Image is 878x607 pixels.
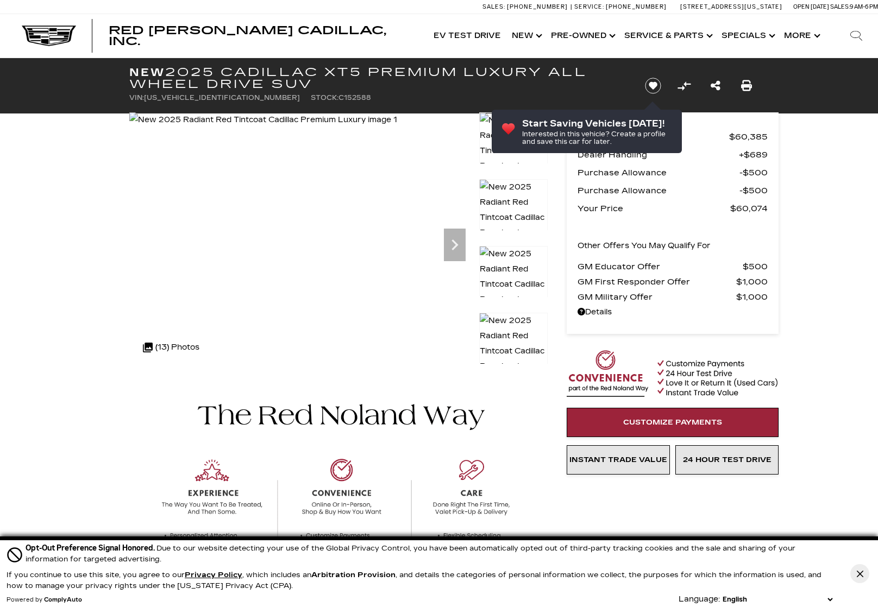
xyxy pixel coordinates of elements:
[507,3,568,10] span: [PHONE_NUMBER]
[185,571,242,579] a: Privacy Policy
[606,3,667,10] span: [PHONE_NUMBER]
[641,77,665,94] button: Save vehicle
[578,165,768,180] a: Purchase Allowance $500
[850,564,869,583] button: Close Button
[22,26,76,46] img: Cadillac Dark Logo with Cadillac White Text
[619,14,716,58] a: Service & Parts
[830,3,850,10] span: Sales:
[129,66,165,79] strong: New
[676,78,692,94] button: Compare Vehicle
[567,445,670,475] a: Instant Trade Value
[578,238,711,254] p: Other Offers You May Qualify For
[7,571,821,590] p: If you continue to use this site, you agree to our , which includes an , and details the categori...
[679,596,720,603] div: Language:
[716,14,779,58] a: Specials
[793,3,829,10] span: Open [DATE]
[567,408,779,437] a: Customize Payments
[739,183,768,198] span: $500
[479,313,548,390] img: New 2025 Radiant Red Tintcoat Cadillac Premium Luxury image 4
[578,305,768,320] a: Details
[569,456,667,464] span: Instant Trade Value
[578,274,736,289] span: GM First Responder Offer
[479,112,548,189] img: New 2025 Radiant Red Tintcoat Cadillac Premium Luxury image 1
[711,78,720,93] a: Share this New 2025 Cadillac XT5 Premium Luxury All Wheel Drive SUV
[482,3,505,10] span: Sales:
[545,14,619,58] a: Pre-Owned
[311,571,396,579] strong: Arbitration Provision
[578,201,768,216] a: Your Price $60,074
[129,94,144,102] span: VIN:
[578,165,739,180] span: Purchase Allowance
[730,201,768,216] span: $60,074
[109,25,417,47] a: Red [PERSON_NAME] Cadillac, Inc.
[129,66,626,90] h1: 2025 Cadillac XT5 Premium Luxury All Wheel Drive SUV
[574,3,604,10] span: Service:
[428,14,506,58] a: EV Test Drive
[109,24,386,48] span: Red [PERSON_NAME] Cadillac, Inc.
[720,594,835,605] select: Language Select
[680,3,782,10] a: [STREET_ADDRESS][US_STATE]
[578,201,730,216] span: Your Price
[578,289,768,305] a: GM Military Offer $1,000
[129,112,397,128] img: New 2025 Radiant Red Tintcoat Cadillac Premium Luxury image 1
[743,259,768,274] span: $500
[578,147,739,162] span: Dealer Handling
[578,183,739,198] span: Purchase Allowance
[144,94,300,102] span: [US_VEHICLE_IDENTIFICATION_NUMBER]
[506,14,545,58] a: New
[482,4,570,10] a: Sales: [PHONE_NUMBER]
[137,334,205,361] div: (13) Photos
[578,147,768,162] a: Dealer Handling $689
[7,597,82,603] div: Powered by
[623,418,722,427] span: Customize Payments
[675,445,779,475] a: 24 Hour Test Drive
[26,542,835,565] div: Due to our website detecting your use of the Global Privacy Control, you have been automatically ...
[736,289,768,305] span: $1,000
[779,14,824,58] button: More
[44,597,82,603] a: ComplyAuto
[741,78,752,93] a: Print this New 2025 Cadillac XT5 Premium Luxury All Wheel Drive SUV
[578,259,743,274] span: GM Educator Offer
[683,456,772,464] span: 24 Hour Test Drive
[26,543,156,553] span: Opt-Out Preference Signal Honored .
[729,129,768,144] span: $60,385
[739,165,768,180] span: $500
[578,259,768,274] a: GM Educator Offer $500
[739,147,768,162] span: $689
[479,179,548,256] img: New 2025 Radiant Red Tintcoat Cadillac Premium Luxury image 2
[578,129,729,144] span: MSRP
[850,3,878,10] span: 9 AM-6 PM
[311,94,338,102] span: Stock:
[578,289,736,305] span: GM Military Offer
[444,229,466,261] div: Next
[570,4,669,10] a: Service: [PHONE_NUMBER]
[578,129,768,144] a: MSRP $60,385
[736,274,768,289] span: $1,000
[578,274,768,289] a: GM First Responder Offer $1,000
[479,246,548,323] img: New 2025 Radiant Red Tintcoat Cadillac Premium Luxury image 3
[338,94,371,102] span: C152588
[578,183,768,198] a: Purchase Allowance $500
